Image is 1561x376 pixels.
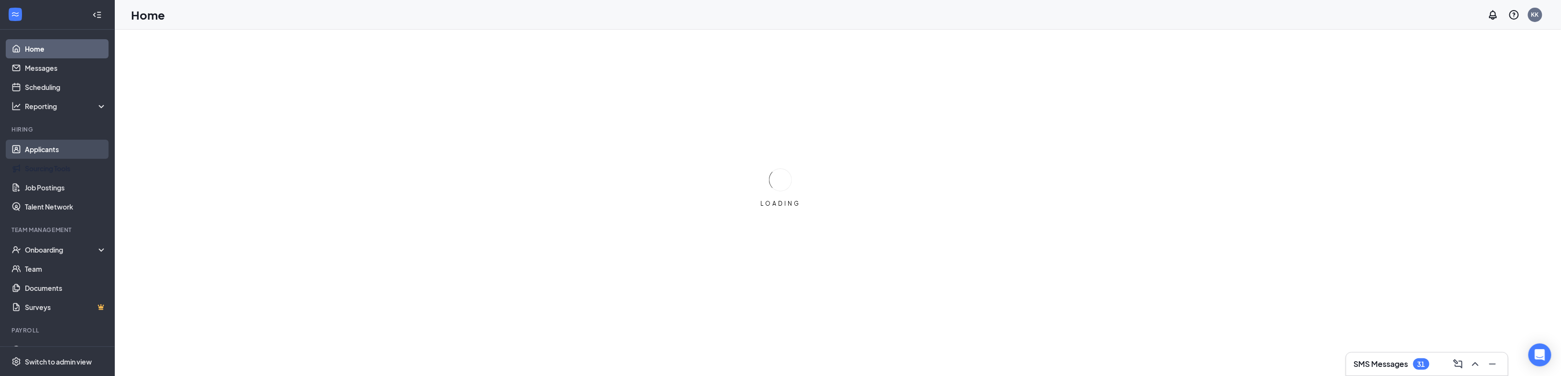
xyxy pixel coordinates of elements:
[11,226,105,234] div: Team Management
[11,245,21,254] svg: UserCheck
[25,245,99,254] div: Onboarding
[25,58,107,77] a: Messages
[25,140,107,159] a: Applicants
[25,197,107,216] a: Talent Network
[25,341,107,360] a: PayrollCrown
[1470,358,1481,370] svg: ChevronUp
[1528,343,1551,366] div: Open Intercom Messenger
[1487,358,1498,370] svg: Minimize
[25,278,107,298] a: Documents
[1354,359,1408,369] h3: SMS Messages
[25,77,107,97] a: Scheduling
[1508,9,1520,21] svg: QuestionInfo
[25,101,107,111] div: Reporting
[25,159,107,178] a: Sourcing Tools
[131,7,165,23] h1: Home
[1452,358,1464,370] svg: ComposeMessage
[1485,356,1500,372] button: Minimize
[1487,9,1499,21] svg: Notifications
[25,357,92,366] div: Switch to admin view
[11,101,21,111] svg: Analysis
[1531,11,1539,19] div: KK
[11,125,105,133] div: Hiring
[1418,360,1425,368] div: 31
[11,10,20,19] svg: WorkstreamLogo
[11,357,21,366] svg: Settings
[1468,356,1483,372] button: ChevronUp
[1451,356,1466,372] button: ComposeMessage
[25,298,107,317] a: SurveysCrown
[757,199,804,208] div: LOADING
[25,178,107,197] a: Job Postings
[92,10,102,20] svg: Collapse
[25,39,107,58] a: Home
[11,326,105,334] div: Payroll
[25,259,107,278] a: Team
